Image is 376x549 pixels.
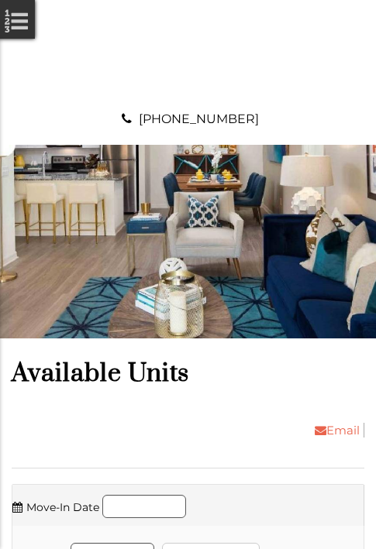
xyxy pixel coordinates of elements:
a: [PHONE_NUMBER] [139,112,259,126]
h1: Available Units [12,358,364,389]
a: Email [303,423,364,437]
img: A graphic with a red M and the word SOUTH. [150,15,227,93]
label: Move-In Date [12,497,99,517]
input: Move in date [102,495,186,518]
